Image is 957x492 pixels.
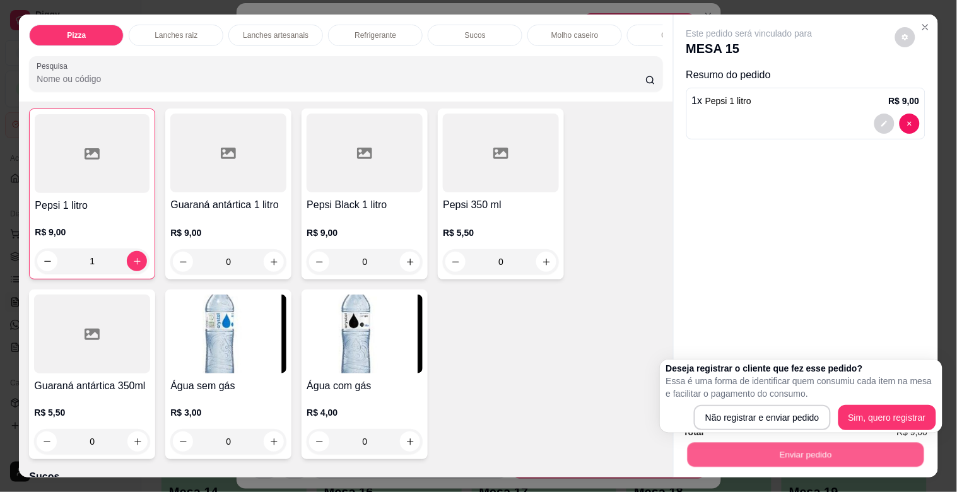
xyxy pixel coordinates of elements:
[127,251,147,271] button: increase-product-quantity
[35,226,150,238] p: R$ 9,00
[155,30,197,40] p: Lanches raiz
[34,406,150,419] p: R$ 5,50
[307,226,423,239] p: R$ 9,00
[686,40,813,57] p: MESA 15
[34,378,150,394] h4: Guaraná antártica 350ml
[67,30,86,40] p: Pizza
[37,61,72,71] label: Pesquisa
[915,17,936,37] button: Close
[838,405,936,430] button: Sim, quero registrar
[37,431,57,452] button: decrease-product-quantity
[889,95,920,107] p: R$ 9,00
[666,375,936,400] p: Essa é uma forma de identificar quem consumiu cada item na mesa e facilitar o pagamento do consumo.
[684,427,704,437] strong: Total
[173,431,193,452] button: decrease-product-quantity
[686,27,813,40] p: Este pedido será vinculado para
[127,431,148,452] button: increase-product-quantity
[170,226,286,239] p: R$ 9,00
[666,362,936,375] h2: Deseja registrar o cliente que fez esse pedido?
[662,30,688,40] p: Cerveja
[551,30,599,40] p: Molho caseiro
[443,197,559,213] h4: Pepsi 350 ml
[170,295,286,373] img: product-image
[307,197,423,213] h4: Pepsi Black 1 litro
[443,226,559,239] p: R$ 5,50
[692,93,752,108] p: 1 x
[243,30,308,40] p: Lanches artesanais
[29,469,662,484] p: Sucos
[173,252,193,272] button: decrease-product-quantity
[355,30,396,40] p: Refrigerante
[687,442,924,467] button: Enviar pedido
[686,67,925,83] p: Resumo do pedido
[37,73,645,85] input: Pesquisa
[895,27,915,47] button: decrease-product-quantity
[309,252,329,272] button: decrease-product-quantity
[400,252,420,272] button: increase-product-quantity
[264,431,284,452] button: increase-product-quantity
[35,198,150,213] h4: Pepsi 1 litro
[307,378,423,394] h4: Água com gás
[309,431,329,452] button: decrease-product-quantity
[307,406,423,419] p: R$ 4,00
[170,378,286,394] h4: Água sem gás
[264,252,284,272] button: increase-product-quantity
[445,252,466,272] button: decrease-product-quantity
[37,251,57,271] button: decrease-product-quantity
[705,96,751,106] span: Pepsi 1 litro
[170,406,286,419] p: R$ 3,00
[900,114,920,134] button: decrease-product-quantity
[400,431,420,452] button: increase-product-quantity
[874,114,895,134] button: decrease-product-quantity
[536,252,556,272] button: increase-product-quantity
[170,197,286,213] h4: Guaraná antártica 1 litro
[694,405,831,430] button: Não registrar e enviar pedido
[465,30,486,40] p: Sucos
[307,295,423,373] img: product-image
